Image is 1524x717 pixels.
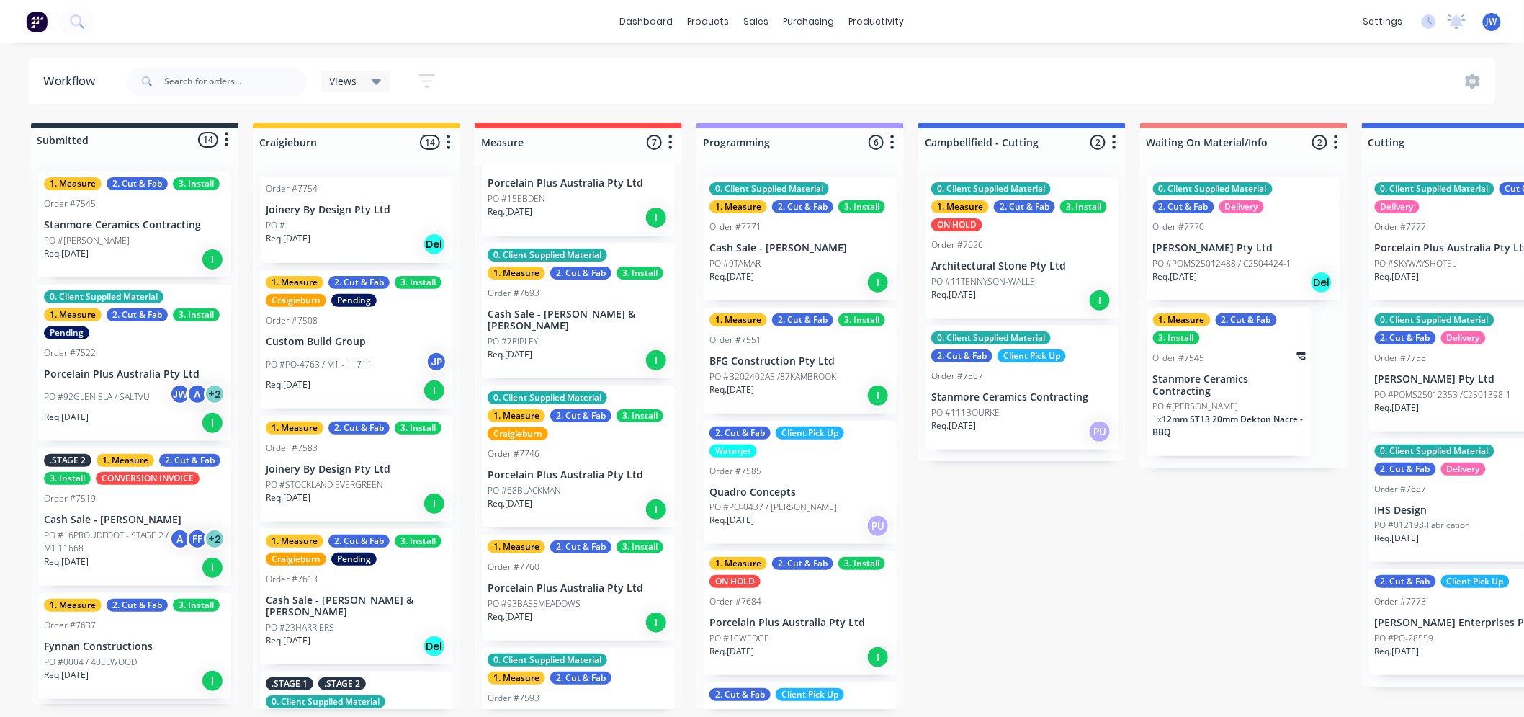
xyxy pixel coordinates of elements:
div: 1. Measure [44,599,102,612]
div: Craigieburn [266,294,326,307]
div: Client Pick Up [776,427,844,440]
p: Req. [DATE] [44,669,89,682]
div: 1. Measure [266,276,323,289]
div: Order #7637 [44,619,96,632]
div: Order #7567 [931,370,983,383]
div: Client Pick Up [776,688,844,701]
div: 0. Client Supplied Material [1375,313,1494,326]
p: PO #PO-4763 / M1 - 11711 [266,358,372,371]
div: JP [426,351,447,373]
p: PO #POMS25012353 /C2501398-1 [1375,388,1512,401]
div: .STAGE 2 [318,677,366,690]
div: 1. Measure [488,540,545,553]
div: Order #7754 [266,182,318,195]
div: I [201,411,224,435]
p: PO #68BLACKMAN [488,484,561,497]
div: Craigieburn [488,427,548,440]
div: Workflow [43,73,102,90]
div: ON HOLD [709,575,761,588]
p: Cash Sale - [PERSON_NAME] & [PERSON_NAME] [488,308,669,333]
div: 1. Measure2. Cut & Fab3. InstallOrder #7583Joinery By Design Pty LtdPO #STOCKLAND EVERGREENReq.[D... [260,416,453,522]
p: PO #PO-0437 / [PERSON_NAME] [709,501,837,514]
div: Order #7585 [709,465,761,478]
div: 3. Install [395,422,441,435]
div: 1. Measure [266,422,323,435]
div: 2. Cut & Fab [107,308,168,321]
div: 0. Client Supplied Material1. Measure2. Cut & Fab3. InstallOrder #7771Cash Sale - [PERSON_NAME]PO... [704,177,897,300]
div: 2. Cut & Fab [107,177,168,190]
div: 2. Cut & Fab [772,557,833,570]
div: 0. Client Supplied Material [1375,182,1494,195]
div: Order #7613 [266,573,318,586]
div: 0. Client Supplied Material2. Cut & FabClient Pick UpOrder #7567Stanmore Ceramics ContractingPO #... [925,326,1119,450]
div: 1. Measure [488,267,545,280]
div: Order #7545 [44,197,96,210]
div: 1. Measure2. Cut & Fab3. InstallOrder #7637Fynnan ConstructionsPO #0004 / 40ELWOODReq.[DATE]I [38,593,231,699]
div: 2. Cut & Fab [1375,575,1436,588]
div: Order #7777 [1375,221,1427,233]
div: PU [866,515,889,538]
div: 1. Measure2. Cut & Fab3. InstallCraigieburnPendingOrder #7613Cash Sale - [PERSON_NAME] & [PERSON_... [260,529,453,665]
p: Porcelain Plus Australia Pty Ltd [488,177,669,190]
div: 1. Measure [488,409,545,422]
p: Req. [DATE] [44,411,89,424]
p: [PERSON_NAME] Pty Ltd [1153,242,1335,254]
p: Req. [DATE] [709,383,754,396]
a: dashboard [613,11,681,32]
p: BFG Construction Pty Ltd [709,355,891,368]
span: 1 x [1153,413,1162,425]
div: 2. Cut & Fab [709,427,771,440]
div: Pending [331,294,377,307]
p: PO #16PROUDFOOT - STAGE 2 / M1 11668 [44,529,169,555]
div: Order #7687 [1375,483,1427,496]
div: 2. Cut & Fab [1375,463,1436,476]
div: 0. Client Supplied Material [1153,182,1273,195]
div: Order #7773 [1375,595,1427,608]
p: Stanmore Ceramics Contracting [1153,373,1306,398]
p: PO #23HARRIERS [266,621,334,634]
img: Factory [26,11,48,32]
p: PO #0004 / 40ELWOOD [44,656,137,669]
p: Req. [DATE] [488,497,532,510]
div: 0. Client Supplied Material [709,182,829,195]
div: 0. Client Supplied Material1. Measure2. Cut & Fab3. InstallOrder #7693Cash Sale - [PERSON_NAME] &... [482,243,675,379]
div: 1. Measure [488,672,545,685]
div: 0. Client Supplied Material1. Measure2. Cut & Fab3. InstallCraigieburnOrder #7746Porcelain Plus A... [482,386,675,527]
div: Order #7684 [709,595,761,608]
div: 1. Measure2. Cut & Fab3. InstallOrder #7545Stanmore Ceramics ContractingPO #[PERSON_NAME]Req.[DATE]I [38,172,231,277]
div: I [645,611,668,634]
p: Req. [DATE] [1375,401,1420,414]
div: 2. Cut & Fab [1216,313,1277,326]
span: 12mm ST13 20mm Dekton Nacre - BBQ [1153,413,1304,438]
p: Porcelain Plus Australia Pty Ltd [488,582,669,594]
div: I [423,492,446,515]
div: 1. Measure2. Cut & Fab3. InstallOrder #7545Stanmore Ceramics ContractingPO #[PERSON_NAME]1x12mm S... [1147,308,1312,457]
p: Req. [DATE] [266,634,310,647]
div: 2. Cut & Fab [328,535,390,548]
div: Order #7519 [44,492,96,505]
p: Fynnan Constructions [44,641,225,653]
div: I [866,271,889,294]
div: 2. Cut & Fab [550,540,611,553]
div: A [187,383,208,405]
div: 3. Install [617,409,663,422]
div: Del [1310,271,1333,294]
div: 2. Cut & Fab [550,409,611,422]
div: Pending [331,553,377,566]
div: Client Pick Up [1441,575,1510,588]
div: I [645,349,668,372]
p: Porcelain Plus Australia Pty Ltd [709,617,891,629]
div: Del [423,233,446,256]
div: Order #7758 [1375,352,1427,365]
div: 2. Cut & Fab [328,422,390,435]
div: 3. Install [173,599,220,612]
p: Req. [DATE] [931,419,976,432]
p: PO #POMS25012488 / C2504424-1 [1153,257,1292,270]
div: 1. Measure [266,535,323,548]
p: Req. [DATE] [266,491,310,504]
div: 3. Install [1153,331,1200,344]
p: Architectural Stone Pty Ltd [931,260,1113,272]
div: 2. Cut & Fab [1153,200,1214,213]
p: PO #[PERSON_NAME] [1153,400,1239,413]
div: 3. Install [838,313,885,326]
